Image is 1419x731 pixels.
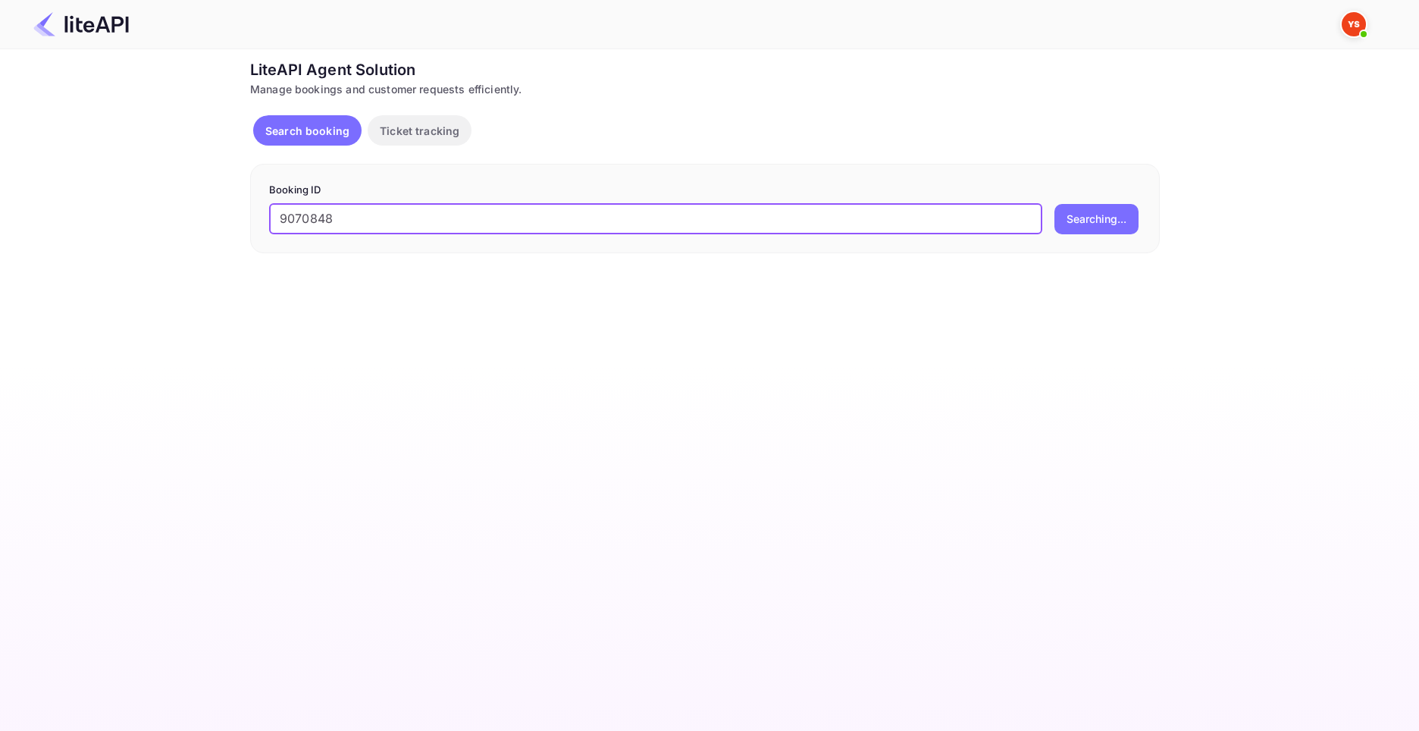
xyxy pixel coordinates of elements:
p: Search booking [265,123,349,139]
img: LiteAPI Logo [33,12,129,36]
input: Enter Booking ID (e.g., 63782194) [269,204,1042,234]
button: Searching... [1054,204,1139,234]
div: LiteAPI Agent Solution [250,58,1160,81]
img: Yandex Support [1342,12,1366,36]
p: Booking ID [269,183,1141,198]
p: Ticket tracking [380,123,459,139]
div: Manage bookings and customer requests efficiently. [250,81,1160,97]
